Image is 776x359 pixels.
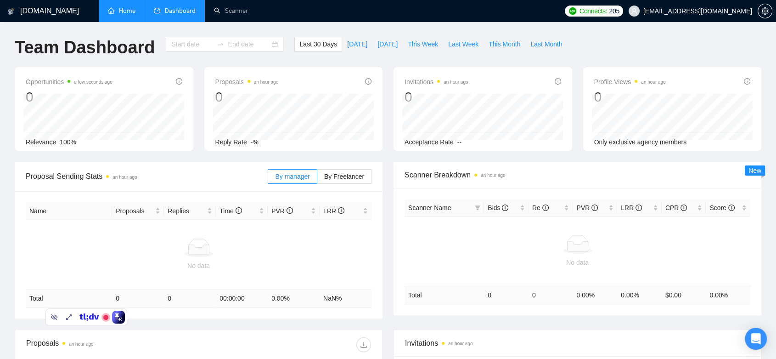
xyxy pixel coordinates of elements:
span: info-circle [744,78,750,85]
span: PVR [576,204,598,211]
button: Last Week [443,37,484,51]
span: info-circle [236,207,242,214]
div: Proposals [26,337,199,352]
div: No data [408,257,747,268]
span: Score [709,204,734,211]
span: Time [219,207,242,215]
span: info-circle [680,205,687,211]
td: 0.00 % [617,286,662,304]
span: info-circle [338,207,344,214]
a: setting [758,7,772,15]
span: Invitations [405,337,750,349]
td: 00:00:00 [216,290,268,308]
span: setting [758,7,772,15]
time: an hour ago [641,80,665,85]
button: Last 30 Days [294,37,342,51]
div: 0 [594,88,666,106]
span: Opportunities [26,76,112,87]
span: user [631,8,637,14]
button: setting [758,4,772,18]
td: 0 [112,290,164,308]
input: End date [228,39,270,49]
button: This Month [484,37,525,51]
span: Bids [488,204,508,211]
td: Total [405,286,484,304]
time: an hour ago [448,341,472,346]
img: upwork-logo.png [569,7,576,15]
span: info-circle [635,205,642,211]
span: [DATE] [377,39,398,49]
span: Relevance [26,138,56,146]
span: Dashboard [165,7,196,15]
span: swap-right [217,40,224,48]
time: an hour ago [254,80,278,85]
span: -% [251,138,259,146]
span: info-circle [542,205,549,211]
time: an hour ago [481,173,505,178]
span: By Freelancer [324,173,364,180]
td: NaN % [320,290,371,308]
td: 0 [484,286,529,304]
div: 0 [405,88,468,106]
span: dashboard [154,7,160,14]
span: Replies [168,206,205,216]
button: Last Month [525,37,567,51]
span: Profile Views [594,76,666,87]
th: Proposals [112,202,164,220]
time: a few seconds ago [74,80,112,85]
span: to [217,40,224,48]
div: No data [29,261,368,271]
div: 0 [215,88,279,106]
td: 0.00 % [573,286,617,304]
span: PVR [271,207,293,215]
span: Last Month [530,39,562,49]
div: Open Intercom Messenger [745,328,767,350]
img: logo [8,4,14,19]
span: -- [457,138,461,146]
span: filter [473,201,482,215]
span: info-circle [555,78,561,85]
span: Scanner Name [408,204,451,211]
span: Reply Rate [215,138,247,146]
span: download [357,341,371,348]
button: This Week [403,37,443,51]
time: an hour ago [444,80,468,85]
span: [DATE] [347,39,367,49]
time: an hour ago [112,175,137,180]
td: 0 [164,290,216,308]
td: 0.00 % [706,286,750,304]
span: Acceptance Rate [405,138,454,146]
th: Replies [164,202,216,220]
span: This Week [408,39,438,49]
button: [DATE] [372,37,403,51]
span: 100% [60,138,76,146]
span: Only exclusive agency members [594,138,687,146]
td: 0 [529,286,573,304]
h1: Team Dashboard [15,37,155,58]
div: 0 [26,88,112,106]
a: homeHome [108,7,135,15]
span: Proposals [116,206,153,216]
span: info-circle [287,207,293,214]
time: an hour ago [69,342,93,347]
td: Total [26,290,112,308]
span: info-circle [591,205,598,211]
span: Connects: [579,6,607,16]
span: Proposals [215,76,279,87]
span: filter [475,205,480,211]
span: Invitations [405,76,468,87]
span: info-circle [176,78,182,85]
span: Last Week [448,39,478,49]
span: Last 30 Days [299,39,337,49]
span: New [748,167,761,174]
span: Proposal Sending Stats [26,171,268,182]
a: searchScanner [214,7,248,15]
input: Start date [171,39,213,49]
span: Re [532,204,549,211]
td: 0.00 % [268,290,320,308]
span: info-circle [502,205,508,211]
button: download [356,337,371,352]
th: Name [26,202,112,220]
span: LRR [621,204,642,211]
span: 205 [609,6,619,16]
